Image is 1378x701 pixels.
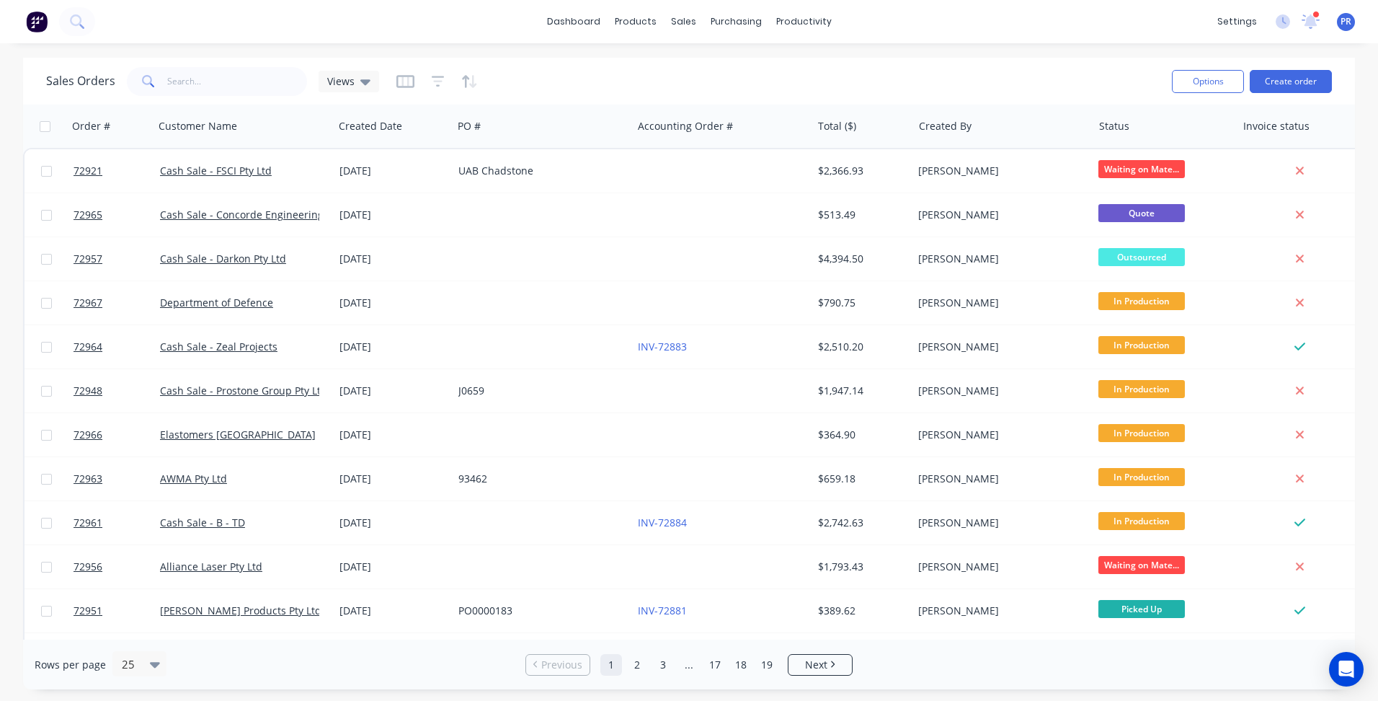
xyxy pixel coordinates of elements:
[458,604,618,618] div: PO0000183
[74,516,102,530] span: 72961
[327,74,355,89] span: Views
[339,164,447,178] div: [DATE]
[918,296,1078,310] div: [PERSON_NAME]
[818,252,902,266] div: $4,394.50
[74,428,102,442] span: 72966
[458,384,618,398] div: J0659
[918,428,1078,442] div: [PERSON_NAME]
[638,340,687,353] a: INV-72883
[160,560,262,573] a: Alliance Laser Pty Ltd
[1243,119,1310,133] div: Invoice status
[74,237,160,281] a: 72957
[520,654,858,676] ul: Pagination
[818,296,902,310] div: $790.75
[756,654,778,676] a: Page 19
[74,193,160,237] a: 72965
[458,164,618,178] div: UAB Chadstone
[730,654,752,676] a: Page 18
[1099,119,1129,133] div: Status
[74,340,102,354] span: 72964
[626,654,648,676] a: Page 2
[664,11,703,32] div: sales
[608,11,664,32] div: products
[1098,600,1185,618] span: Picked Up
[458,472,618,486] div: 93462
[818,428,902,442] div: $364.90
[1098,512,1185,530] span: In Production
[638,604,687,617] a: INV-72881
[35,658,106,672] span: Rows per page
[339,428,447,442] div: [DATE]
[818,516,902,530] div: $2,742.63
[160,340,277,353] a: Cash Sale - Zeal Projects
[339,296,447,310] div: [DATE]
[74,457,160,501] a: 72963
[72,119,110,133] div: Order #
[160,604,321,617] a: [PERSON_NAME] Products Pty Ltd
[339,472,447,486] div: [DATE]
[769,11,839,32] div: productivity
[918,560,1078,574] div: [PERSON_NAME]
[160,472,227,485] a: AWMA Pty Ltd
[918,472,1078,486] div: [PERSON_NAME]
[74,589,160,632] a: 72951
[46,74,115,88] h1: Sales Orders
[1210,11,1264,32] div: settings
[74,164,102,178] span: 72921
[919,119,972,133] div: Created By
[1329,652,1364,687] div: Open Intercom Messenger
[339,516,447,530] div: [DATE]
[74,413,160,457] a: 72966
[160,252,286,265] a: Cash Sale - Darkon Pty Ltd
[160,296,273,309] a: Department of Defence
[74,604,102,618] span: 72951
[600,654,622,676] a: Page 1 is your current page
[1172,70,1244,93] button: Options
[74,296,102,310] span: 72967
[918,384,1078,398] div: [PERSON_NAME]
[788,658,852,672] a: Next page
[1098,424,1185,442] span: In Production
[638,119,733,133] div: Accounting Order #
[339,208,447,222] div: [DATE]
[1098,556,1185,574] span: Waiting on Mate...
[339,604,447,618] div: [DATE]
[805,658,827,672] span: Next
[74,501,160,545] a: 72961
[541,658,582,672] span: Previous
[160,516,245,529] a: Cash Sale - B - TD
[74,369,160,413] a: 72948
[918,252,1078,266] div: [PERSON_NAME]
[74,560,102,574] span: 72956
[918,516,1078,530] div: [PERSON_NAME]
[1341,15,1351,28] span: PR
[159,119,237,133] div: Customer Name
[74,633,160,676] a: 72962
[74,281,160,325] a: 72967
[339,340,447,354] div: [DATE]
[74,545,160,588] a: 72956
[1250,70,1332,93] button: Create order
[678,654,700,676] a: Jump forward
[339,384,447,398] div: [DATE]
[818,119,856,133] div: Total ($)
[1098,380,1185,398] span: In Production
[74,149,160,193] a: 72921
[704,654,726,676] a: Page 17
[638,516,687,529] a: INV-72884
[1098,248,1185,266] span: Outsourced
[818,472,902,486] div: $659.18
[818,164,902,178] div: $2,366.93
[339,560,447,574] div: [DATE]
[74,208,102,222] span: 72965
[652,654,674,676] a: Page 3
[1098,292,1185,310] span: In Production
[160,208,366,221] a: Cash Sale - Concorde Engineering Services
[818,560,902,574] div: $1,793.43
[526,658,590,672] a: Previous page
[918,340,1078,354] div: [PERSON_NAME]
[74,252,102,266] span: 72957
[160,164,272,177] a: Cash Sale - FSCI Pty Ltd
[339,119,402,133] div: Created Date
[160,428,316,441] a: Elastomers [GEOGRAPHIC_DATA]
